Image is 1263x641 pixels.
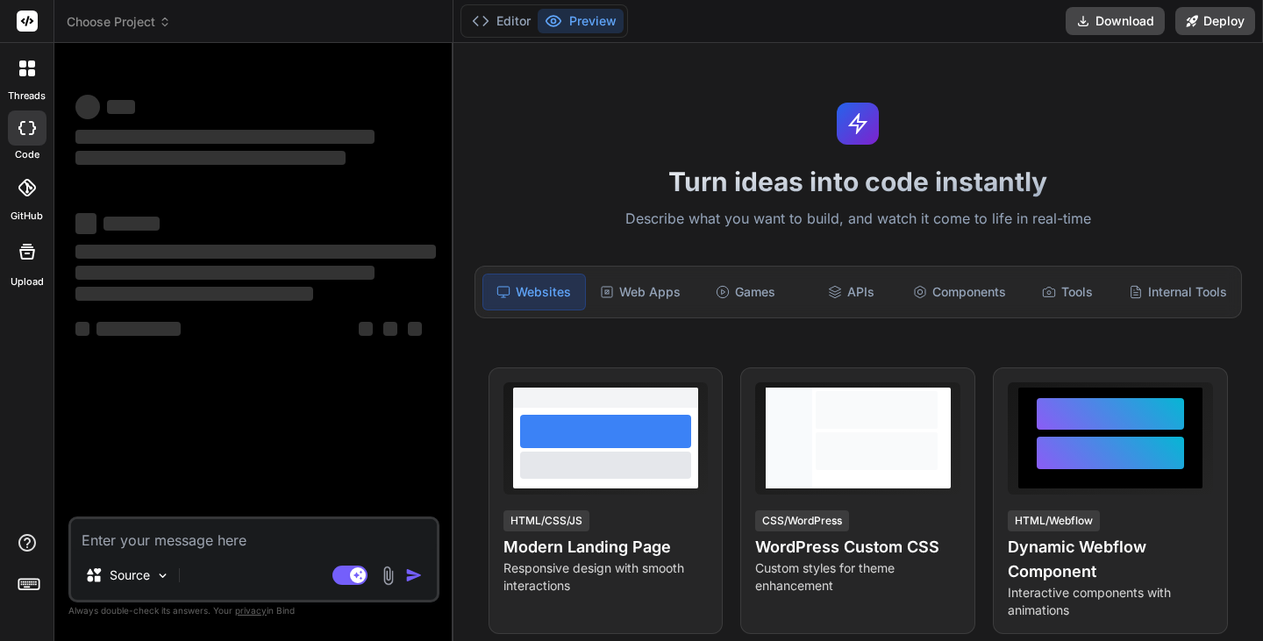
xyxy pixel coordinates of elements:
div: CSS/WordPress [755,510,849,531]
p: Describe what you want to build, and watch it come to life in real-time [464,208,1252,231]
span: ‌ [75,130,375,144]
span: ‌ [103,217,160,231]
span: ‌ [107,100,135,114]
label: Upload [11,274,44,289]
h4: WordPress Custom CSS [755,535,960,559]
div: Tools [1017,274,1118,310]
div: HTML/CSS/JS [503,510,589,531]
h4: Dynamic Webflow Component [1008,535,1213,584]
div: HTML/Webflow [1008,510,1100,531]
span: ‌ [75,266,375,280]
div: Web Apps [589,274,691,310]
div: Components [906,274,1013,310]
p: Source [110,566,150,584]
span: ‌ [359,322,373,336]
label: code [15,147,39,162]
div: Games [695,274,796,310]
div: Websites [482,274,586,310]
button: Download [1066,7,1165,35]
span: ‌ [75,151,346,165]
div: APIs [800,274,902,310]
span: ‌ [96,322,181,336]
img: attachment [378,566,398,586]
span: ‌ [75,245,436,259]
span: ‌ [383,322,397,336]
button: Editor [465,9,538,33]
span: ‌ [408,322,422,336]
img: icon [405,566,423,584]
button: Preview [538,9,624,33]
p: Custom styles for theme enhancement [755,559,960,595]
p: Interactive components with animations [1008,584,1213,619]
span: ‌ [75,213,96,234]
img: Pick Models [155,568,170,583]
button: Deploy [1175,7,1255,35]
div: Internal Tools [1122,274,1234,310]
span: Choose Project [67,13,171,31]
h4: Modern Landing Page [503,535,709,559]
p: Responsive design with smooth interactions [503,559,709,595]
h1: Turn ideas into code instantly [464,166,1252,197]
label: threads [8,89,46,103]
span: ‌ [75,322,89,336]
span: ‌ [75,95,100,119]
p: Always double-check its answers. Your in Bind [68,602,439,619]
label: GitHub [11,209,43,224]
span: ‌ [75,287,313,301]
span: privacy [235,605,267,616]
